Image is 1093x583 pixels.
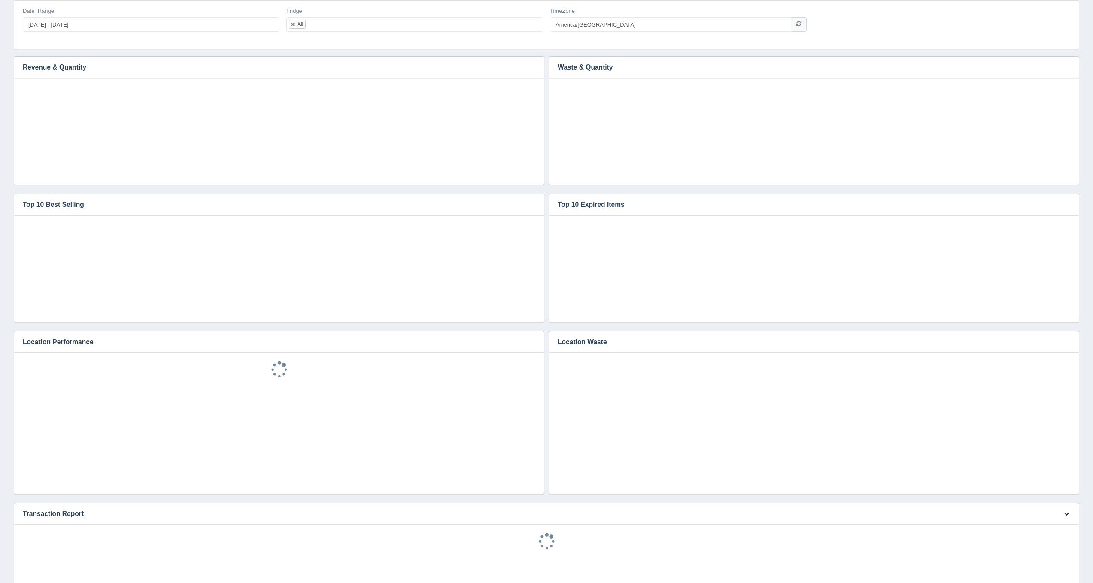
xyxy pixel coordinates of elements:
label: Fridge [286,7,302,15]
h3: Location Waste [549,331,1066,353]
h3: Revenue & Quantity [14,57,531,78]
h3: Top 10 Expired Items [549,194,1066,216]
h3: Waste & Quantity [549,57,1066,78]
label: TimeZone [550,7,575,15]
h3: Transaction Report [14,503,1053,525]
label: Date_Range [23,7,54,15]
h3: Top 10 Best Selling [14,194,531,216]
div: All [297,21,303,27]
h3: Location Performance [14,331,531,353]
